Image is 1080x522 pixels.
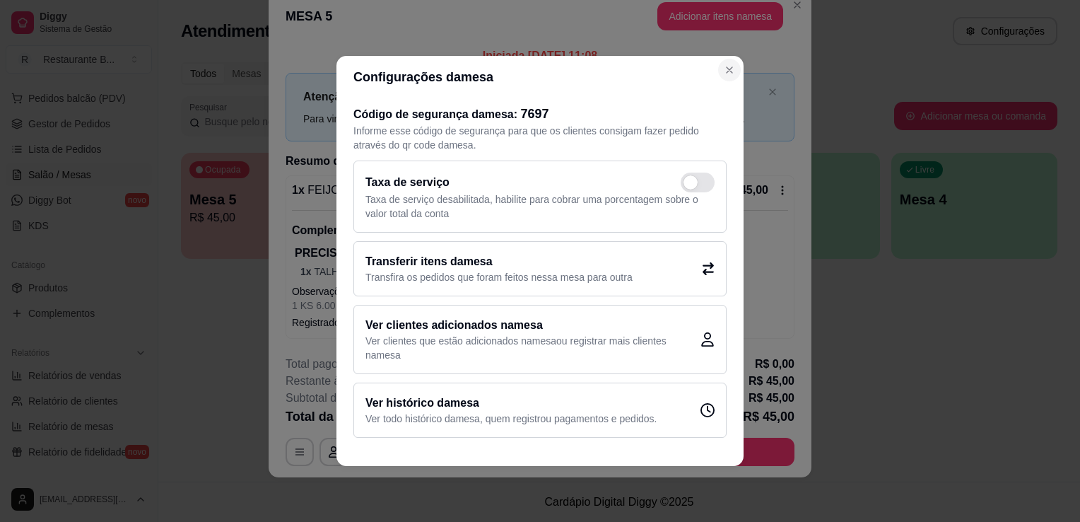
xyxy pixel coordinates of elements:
[365,412,657,426] p: Ver todo histórico da mesa , quem registrou pagamentos e pedidos.
[365,395,657,412] h2: Ver histórico da mesa
[365,317,700,334] h2: Ver clientes adicionados na mesa
[365,192,715,221] p: Taxa de serviço desabilitada, habilite para cobrar uma porcentagem sobre o valor total da conta
[718,59,741,81] button: Close
[365,253,633,270] h2: Transferir itens da mesa
[365,174,450,191] h2: Taxa de serviço
[365,270,633,284] p: Transfira os pedidos que foram feitos nessa mesa para outra
[365,334,700,362] p: Ver clientes que estão adicionados na mesa ou registrar mais clientes na mesa
[336,56,744,98] header: Configurações da mesa
[521,107,549,121] span: 7697
[353,104,727,124] h2: Código de segurança da mesa :
[353,124,727,152] p: Informe esse código de segurança para que os clientes consigam fazer pedido através do qr code da...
